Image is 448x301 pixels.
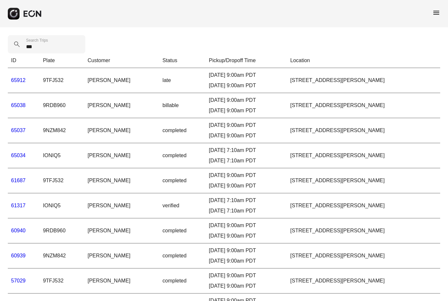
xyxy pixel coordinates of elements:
[159,118,205,143] td: completed
[432,9,440,17] span: menu
[84,243,159,268] td: [PERSON_NAME]
[84,93,159,118] td: [PERSON_NAME]
[159,93,205,118] td: billable
[40,118,84,143] td: 9NZM842
[209,232,284,240] div: [DATE] 9:00am PDT
[26,38,48,43] label: Search Trips
[40,168,84,193] td: 9TFJ532
[40,93,84,118] td: 9RDB960
[40,218,84,243] td: 9RDB960
[11,278,26,283] a: 57029
[11,153,26,158] a: 65034
[287,143,440,168] td: [STREET_ADDRESS][PERSON_NAME]
[209,182,284,190] div: [DATE] 9:00am PDT
[209,107,284,115] div: [DATE] 9:00am PDT
[84,118,159,143] td: [PERSON_NAME]
[287,53,440,68] th: Location
[40,268,84,294] td: 9TFJ532
[159,243,205,268] td: completed
[287,168,440,193] td: [STREET_ADDRESS][PERSON_NAME]
[209,157,284,165] div: [DATE] 7:10am PDT
[11,178,26,183] a: 61687
[11,103,26,108] a: 65038
[209,282,284,290] div: [DATE] 9:00am PDT
[287,68,440,93] td: [STREET_ADDRESS][PERSON_NAME]
[11,228,26,233] a: 60940
[84,68,159,93] td: [PERSON_NAME]
[209,207,284,215] div: [DATE] 7:10am PDT
[159,268,205,294] td: completed
[84,53,159,68] th: Customer
[209,197,284,204] div: [DATE] 7:10am PDT
[159,143,205,168] td: completed
[40,68,84,93] td: 9TFJ532
[11,77,26,83] a: 65912
[209,96,284,104] div: [DATE] 9:00am PDT
[40,243,84,268] td: 9NZM842
[287,243,440,268] td: [STREET_ADDRESS][PERSON_NAME]
[209,146,284,154] div: [DATE] 7:10am PDT
[40,53,84,68] th: Plate
[209,247,284,254] div: [DATE] 9:00am PDT
[287,268,440,294] td: [STREET_ADDRESS][PERSON_NAME]
[84,218,159,243] td: [PERSON_NAME]
[287,93,440,118] td: [STREET_ADDRESS][PERSON_NAME]
[84,143,159,168] td: [PERSON_NAME]
[11,253,26,258] a: 60939
[209,257,284,265] div: [DATE] 9:00am PDT
[11,203,26,208] a: 61317
[11,128,26,133] a: 65037
[209,132,284,140] div: [DATE] 9:00am PDT
[209,272,284,280] div: [DATE] 9:00am PDT
[159,193,205,218] td: verified
[209,222,284,229] div: [DATE] 9:00am PDT
[159,68,205,93] td: late
[84,168,159,193] td: [PERSON_NAME]
[84,193,159,218] td: [PERSON_NAME]
[84,268,159,294] td: [PERSON_NAME]
[287,193,440,218] td: [STREET_ADDRESS][PERSON_NAME]
[209,171,284,179] div: [DATE] 9:00am PDT
[206,53,287,68] th: Pickup/Dropoff Time
[159,53,205,68] th: Status
[40,143,84,168] td: IONIQ5
[209,121,284,129] div: [DATE] 9:00am PDT
[159,168,205,193] td: completed
[209,82,284,89] div: [DATE] 9:00am PDT
[209,71,284,79] div: [DATE] 9:00am PDT
[287,118,440,143] td: [STREET_ADDRESS][PERSON_NAME]
[159,218,205,243] td: completed
[287,218,440,243] td: [STREET_ADDRESS][PERSON_NAME]
[40,193,84,218] td: IONIQ5
[8,53,40,68] th: ID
